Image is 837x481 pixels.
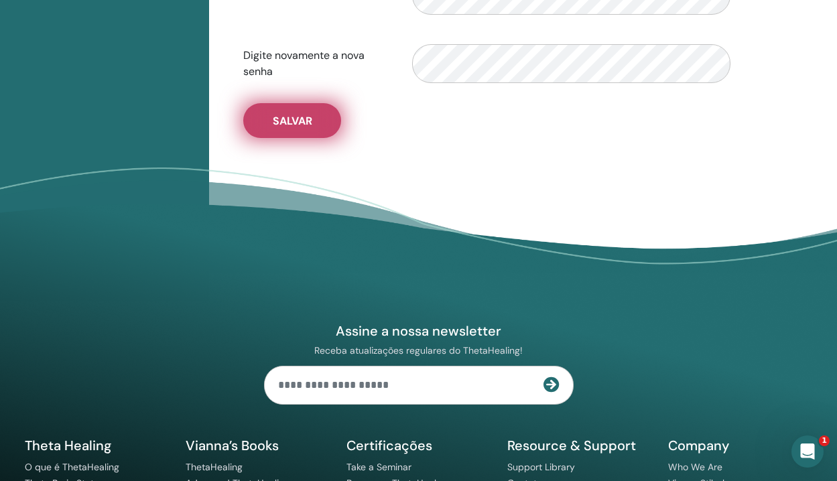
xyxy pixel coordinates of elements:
a: Support Library [507,461,575,473]
h5: Vianna’s Books [186,437,330,454]
h5: Company [668,437,813,454]
a: ThetaHealing [186,461,243,473]
h4: Assine a nossa newsletter [264,322,574,340]
button: Salvar [243,103,341,138]
h5: Resource & Support [507,437,652,454]
a: O que é ThetaHealing [25,461,119,473]
span: 1 [819,435,830,446]
p: Receba atualizações regulares do ThetaHealing! [264,344,574,356]
h5: Certificações [346,437,491,454]
span: Salvar [273,114,312,128]
a: Take a Seminar [346,461,411,473]
iframe: Intercom live chat [791,435,824,468]
a: Who We Are [668,461,722,473]
label: Digite novamente a nova senha [233,43,402,84]
h5: Theta Healing [25,437,170,454]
